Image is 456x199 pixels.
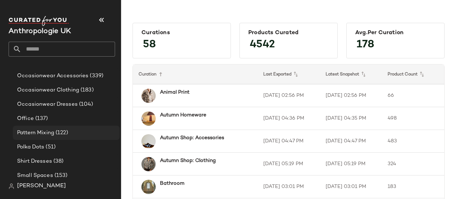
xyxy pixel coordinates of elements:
div: Avg.per Curation [355,30,436,36]
th: Product Count [382,64,444,84]
td: [DATE] 02:56 PM [320,84,382,107]
th: Latest Snapshot [320,64,382,84]
th: Last Exported [258,64,320,84]
th: Curation [133,64,258,84]
td: [DATE] 04:47 PM [258,130,320,153]
span: 4542 [243,32,282,58]
img: 4133977480003_000_e5 [141,89,156,103]
span: Office [17,115,34,123]
span: Shirt Dresses [17,157,52,166]
img: cfy_white_logo.C9jOOHJF.svg [9,16,69,26]
span: 58 [136,32,163,58]
img: 4317582670104_021_e [141,134,156,148]
span: Polka Dots [17,143,44,151]
div: Products Curated [248,30,329,36]
td: [DATE] 02:56 PM [258,84,320,107]
td: 183 [382,176,444,198]
td: [DATE] 03:01 PM [258,176,320,198]
td: [DATE] 05:19 PM [258,153,320,176]
b: Bathroom [160,180,185,187]
td: [DATE] 04:35 PM [320,107,382,130]
td: 483 [382,130,444,153]
b: Autumn Shop: Clothing [160,157,216,164]
td: 66 [382,84,444,107]
span: (339) [88,72,103,80]
img: 4522631670013_050_e [141,111,156,126]
td: 498 [382,107,444,130]
td: [DATE] 03:01 PM [320,176,382,198]
span: (122) [54,129,68,137]
b: Autumn Homeware [160,111,206,119]
span: Current Company Name [9,28,71,35]
span: (38) [52,157,64,166]
td: [DATE] 04:47 PM [320,130,382,153]
b: Autumn Shop: Accessories [160,134,224,142]
td: [DATE] 04:36 PM [258,107,320,130]
b: Animal Print [160,89,190,96]
span: Occasionwear Dresses [17,100,78,109]
td: 324 [382,153,444,176]
img: 104486329_532_a [141,180,156,194]
span: Pattern Mixing [17,129,54,137]
img: 4110916210387_520_b [141,157,156,171]
span: (153) [53,172,68,180]
span: (183) [79,86,94,94]
span: 178 [349,32,382,58]
div: Curations [141,30,222,36]
span: (104) [78,100,93,109]
span: (137) [34,115,48,123]
span: (51) [44,143,56,151]
td: [DATE] 05:19 PM [320,153,382,176]
span: Occasionwear Accessories [17,72,88,80]
span: Small Spaces [17,172,53,180]
img: svg%3e [9,183,14,189]
span: [PERSON_NAME] [17,182,66,190]
span: Occasionwear Clothing [17,86,79,94]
